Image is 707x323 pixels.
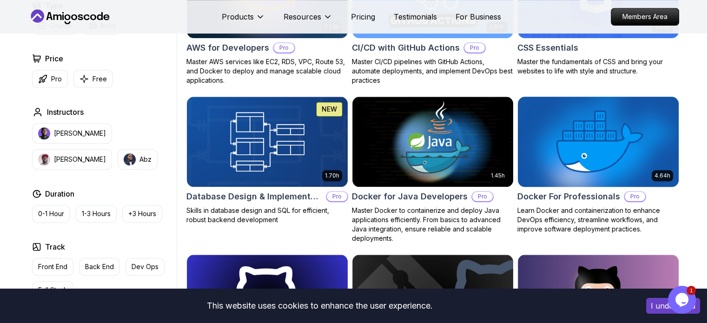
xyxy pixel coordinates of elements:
[38,127,50,139] img: instructor img
[47,106,84,118] h2: Instructors
[456,11,501,22] a: For Business
[611,8,679,25] p: Members Area
[514,94,682,189] img: Docker For Professionals card
[351,11,375,22] a: Pricing
[38,262,67,271] p: Front End
[352,96,514,243] a: Docker for Java Developers card1.45hDocker for Java DevelopersProMaster Docker to containerize an...
[517,206,679,234] p: Learn Docker and containerization to enhance DevOps efficiency, streamline workflows, and improve...
[118,149,158,170] button: instructor imgAbz
[625,192,645,201] p: Pro
[352,41,460,54] h2: CI/CD with GitHub Actions
[38,209,64,218] p: 0-1 Hour
[32,123,112,144] button: instructor img[PERSON_NAME]
[491,172,505,179] p: 1.45h
[646,298,700,314] button: Accept cookies
[126,258,165,276] button: Dev Ops
[517,190,620,203] h2: Docker For Professionals
[128,209,156,218] p: +3 Hours
[464,43,485,53] p: Pro
[45,241,65,252] h2: Track
[32,258,73,276] button: Front End
[284,11,332,30] button: Resources
[517,96,679,234] a: Docker For Professionals card4.64hDocker For ProfessionalsProLearn Docker and containerization to...
[38,153,50,165] img: instructor img
[51,74,62,84] p: Pro
[186,96,348,224] a: Database Design & Implementation card1.70hNEWDatabase Design & ImplementationProSkills in databas...
[82,209,111,218] p: 1-3 Hours
[122,205,162,223] button: +3 Hours
[517,57,679,76] p: Master the fundamentals of CSS and bring your websites to life with style and structure.
[472,192,493,201] p: Pro
[517,41,578,54] h2: CSS Essentials
[76,205,117,223] button: 1-3 Hours
[186,190,322,203] h2: Database Design & Implementation
[79,258,120,276] button: Back End
[73,70,113,88] button: Free
[352,97,513,187] img: Docker for Java Developers card
[186,206,348,224] p: Skills in database design and SQL for efficient, robust backend development
[284,11,321,22] p: Resources
[394,11,437,22] a: Testimonials
[274,43,294,53] p: Pro
[327,192,347,201] p: Pro
[32,70,68,88] button: Pro
[322,105,337,114] p: NEW
[222,11,265,30] button: Products
[352,57,514,85] p: Master CI/CD pipelines with GitHub Actions, automate deployments, and implement DevOps best pract...
[186,57,348,85] p: Master AWS services like EC2, RDS, VPC, Route 53, and Docker to deploy and manage scalable cloud ...
[186,41,269,54] h2: AWS for Developers
[352,206,514,243] p: Master Docker to containerize and deploy Java applications efficiently. From basics to advanced J...
[654,172,670,179] p: 4.64h
[124,153,136,165] img: instructor img
[668,286,698,314] iframe: chat widget
[611,8,679,26] a: Members Area
[222,11,254,22] p: Products
[132,262,159,271] p: Dev Ops
[54,155,106,164] p: [PERSON_NAME]
[352,190,468,203] h2: Docker for Java Developers
[139,155,152,164] p: Abz
[187,97,348,187] img: Database Design & Implementation card
[32,149,112,170] button: instructor img[PERSON_NAME]
[45,188,74,199] h2: Duration
[45,53,63,64] h2: Price
[54,129,106,138] p: [PERSON_NAME]
[38,285,67,295] p: Full Stack
[93,74,107,84] p: Free
[7,296,632,316] div: This website uses cookies to enhance the user experience.
[32,205,70,223] button: 0-1 Hour
[85,262,114,271] p: Back End
[32,281,73,299] button: Full Stack
[325,172,339,179] p: 1.70h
